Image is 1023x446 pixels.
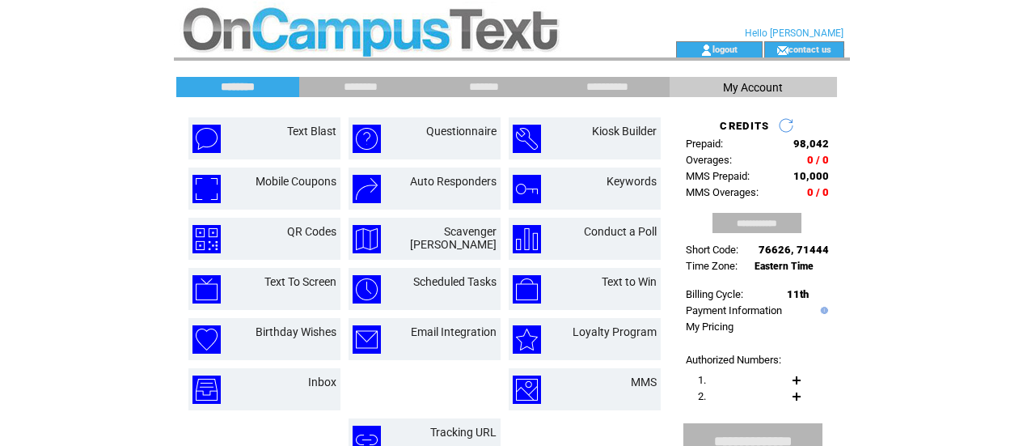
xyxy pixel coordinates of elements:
img: questionnaire.png [353,125,381,153]
a: Birthday Wishes [256,325,336,338]
a: Auto Responders [410,175,497,188]
img: contact_us_icon.gif [776,44,788,57]
img: text-to-screen.png [192,275,221,304]
span: CREDITS [720,120,769,132]
span: 76626, 71444 [759,244,829,256]
a: Kiosk Builder [592,125,657,138]
img: keywords.png [513,175,541,203]
img: text-blast.png [192,125,221,153]
a: Text To Screen [264,275,336,288]
a: Text Blast [287,125,336,138]
a: Keywords [607,175,657,188]
a: logout [712,44,738,54]
span: Overages: [686,154,732,166]
a: Tracking URL [430,426,497,439]
span: Billing Cycle: [686,288,743,300]
a: Mobile Coupons [256,175,336,188]
img: qr-codes.png [192,225,221,253]
span: 10,000 [793,170,829,182]
span: 0 / 0 [807,154,829,166]
span: 98,042 [793,138,829,150]
img: account_icon.gif [700,44,712,57]
img: loyalty-program.png [513,325,541,354]
a: Inbox [308,376,336,389]
span: Time Zone: [686,260,738,272]
img: kiosk-builder.png [513,125,541,153]
img: email-integration.png [353,325,381,354]
span: MMS Prepaid: [686,170,750,182]
img: inbox.png [192,376,221,404]
img: mobile-coupons.png [192,175,221,203]
a: Loyalty Program [573,325,657,338]
img: text-to-win.png [513,275,541,304]
img: birthday-wishes.png [192,325,221,354]
a: Scheduled Tasks [413,275,497,288]
span: 11th [787,288,809,300]
a: Text to Win [602,275,657,288]
a: Conduct a Poll [584,225,657,238]
a: Email Integration [411,325,497,338]
img: mms.png [513,376,541,404]
img: scheduled-tasks.png [353,275,381,304]
a: contact us [788,44,831,54]
span: Authorized Numbers: [686,354,781,366]
span: Short Code: [686,244,738,256]
a: MMS [631,376,657,389]
a: Questionnaire [426,125,497,138]
span: Eastern Time [755,261,814,272]
span: 1. [698,374,706,386]
a: Payment Information [686,304,782,316]
span: 0 / 0 [807,186,829,198]
img: help.gif [817,307,828,314]
a: My Pricing [686,321,733,333]
span: Hello [PERSON_NAME] [745,28,843,39]
img: scavenger-hunt.png [353,225,381,253]
span: 2. [698,390,706,402]
img: auto-responders.png [353,175,381,203]
a: Scavenger [PERSON_NAME] [410,225,497,251]
a: QR Codes [287,225,336,238]
img: conduct-a-poll.png [513,225,541,253]
span: Prepaid: [686,138,723,150]
span: My Account [723,81,783,94]
span: MMS Overages: [686,186,759,198]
